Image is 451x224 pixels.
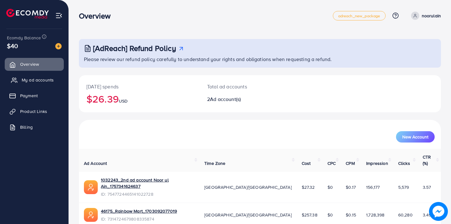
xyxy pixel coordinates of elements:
span: $0.17 [346,184,356,190]
a: 46175_Rainbow Mart_1703092077019 [101,208,177,214]
span: $40 [7,41,18,50]
span: Ad Account [84,160,107,166]
a: adreach_new_package [333,11,386,20]
p: [DATE] spends [86,83,192,90]
a: Product Links [5,105,64,118]
button: New Account [396,131,435,143]
span: Cost [302,160,311,166]
span: Overview [20,61,39,67]
span: USD [119,98,128,104]
span: [GEOGRAPHIC_DATA]/[GEOGRAPHIC_DATA] [204,212,292,218]
a: 1032243_2nd ad account Noor ul Ain_1757341624637 [101,177,194,190]
span: My ad accounts [22,77,54,83]
span: 5,579 [398,184,409,190]
span: Impression [366,160,388,166]
img: image [55,43,62,49]
img: image [429,202,448,221]
a: Billing [5,121,64,133]
span: Product Links [20,108,47,115]
span: Payment [20,92,38,99]
span: New Account [402,135,428,139]
h3: [AdReach] Refund Policy [93,44,176,53]
span: 1,728,398 [366,212,384,218]
h2: $26.39 [86,93,192,105]
span: 3.49 [423,212,432,218]
img: menu [55,12,63,19]
span: $0.15 [346,212,356,218]
span: $0 [327,212,333,218]
span: $27.32 [302,184,315,190]
img: ic-ads-acc.e4c84228.svg [84,180,98,194]
span: Time Zone [204,160,225,166]
span: 156,177 [366,184,380,190]
span: 60,280 [398,212,413,218]
a: My ad accounts [5,74,64,86]
span: adreach_new_package [338,14,380,18]
span: CPC [327,160,336,166]
a: Overview [5,58,64,70]
p: Total ad accounts [207,83,283,90]
span: $257.38 [302,212,317,218]
span: Ecomdy Balance [7,35,41,41]
span: $0 [327,184,333,190]
img: logo [6,9,49,19]
span: Billing [20,124,33,130]
a: Payment [5,89,64,102]
span: ID: 7547724465141022728 [101,191,194,197]
span: Clicks [398,160,410,166]
h2: 2 [207,96,283,102]
span: CPM [346,160,355,166]
p: noorulain [422,12,441,20]
a: noorulain [409,12,441,20]
span: [GEOGRAPHIC_DATA]/[GEOGRAPHIC_DATA] [204,184,292,190]
p: Please review our refund policy carefully to understand your rights and obligations when requesti... [84,55,437,63]
span: CTR (%) [423,154,431,166]
span: 3.57 [423,184,431,190]
span: ID: 7314724679808335874 [101,216,177,222]
img: ic-ads-acc.e4c84228.svg [84,208,98,222]
span: Ad account(s) [210,96,241,103]
h3: Overview [79,11,116,20]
